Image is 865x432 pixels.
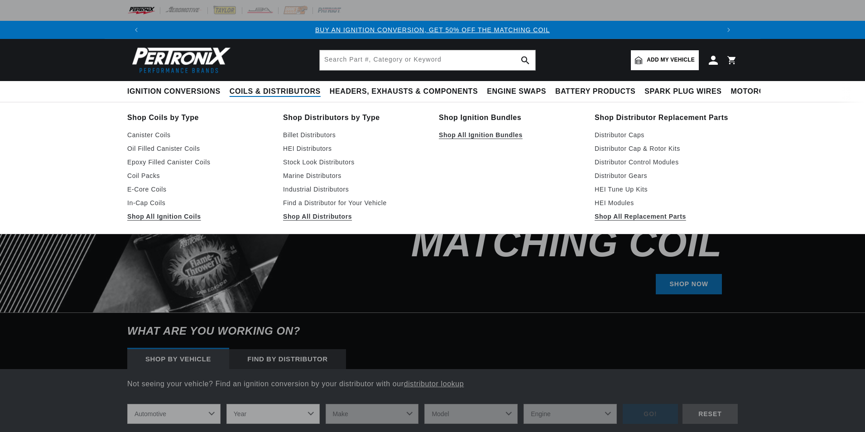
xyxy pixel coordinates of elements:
button: search button [515,50,535,70]
select: Ride Type [127,404,221,424]
span: Motorcycle [731,87,785,96]
span: Spark Plug Wires [644,87,721,96]
a: Distributor Cap & Rotor Kits [595,143,738,154]
summary: Motorcycle [726,81,789,102]
a: Shop All Ignition Coils [127,211,270,222]
a: Shop All Distributors [283,211,426,222]
select: Year [226,404,320,424]
p: Not seeing your vehicle? Find an ignition conversion by your distributor with our [127,378,738,390]
div: RESET [682,404,738,424]
a: Industrial Distributors [283,184,426,195]
a: HEI Tune Up Kits [595,184,738,195]
button: Translation missing: en.sections.announcements.previous_announcement [127,21,145,39]
a: distributor lookup [404,380,464,388]
span: Add my vehicle [647,56,695,64]
button: Translation missing: en.sections.announcements.next_announcement [720,21,738,39]
a: Shop Distributors by Type [283,111,426,124]
h2: Buy an Ignition Conversion, Get 50% off the Matching Coil [335,129,722,259]
a: HEI Modules [595,197,738,208]
slideshow-component: Translation missing: en.sections.announcements.announcement_bar [105,21,760,39]
select: Model [424,404,518,424]
a: Distributor Control Modules [595,157,738,168]
a: SHOP NOW [656,274,722,294]
a: Distributor Caps [595,130,738,140]
a: Canister Coils [127,130,270,140]
summary: Battery Products [551,81,640,102]
span: Ignition Conversions [127,87,221,96]
img: Pertronix [127,44,231,76]
a: Find a Distributor for Your Vehicle [283,197,426,208]
a: Shop All Replacement Parts [595,211,738,222]
a: Distributor Gears [595,170,738,181]
a: Epoxy Filled Canister Coils [127,157,270,168]
summary: Spark Plug Wires [640,81,726,102]
div: Shop by vehicle [127,349,229,369]
a: HEI Distributors [283,143,426,154]
div: Announcement [145,25,720,35]
span: Battery Products [555,87,635,96]
a: Marine Distributors [283,170,426,181]
a: E-Core Coils [127,184,270,195]
a: Shop Distributor Replacement Parts [595,111,738,124]
a: Shop Ignition Bundles [439,111,582,124]
summary: Engine Swaps [482,81,551,102]
summary: Ignition Conversions [127,81,225,102]
h6: What are you working on? [105,313,760,349]
a: Oil Filled Canister Coils [127,143,270,154]
input: Search Part #, Category or Keyword [320,50,535,70]
a: Add my vehicle [631,50,699,70]
span: Engine Swaps [487,87,546,96]
a: Shop All Ignition Bundles [439,130,582,140]
a: Shop Coils by Type [127,111,270,124]
a: Stock Look Distributors [283,157,426,168]
a: Billet Distributors [283,130,426,140]
span: Coils & Distributors [230,87,321,96]
div: 1 of 3 [145,25,720,35]
select: Make [326,404,419,424]
summary: Coils & Distributors [225,81,325,102]
select: Engine [524,404,617,424]
summary: Headers, Exhausts & Components [325,81,482,102]
a: Coil Packs [127,170,270,181]
a: BUY AN IGNITION CONVERSION, GET 50% OFF THE MATCHING COIL [315,26,550,34]
div: Find by Distributor [229,349,346,369]
span: Headers, Exhausts & Components [330,87,478,96]
a: In-Cap Coils [127,197,270,208]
